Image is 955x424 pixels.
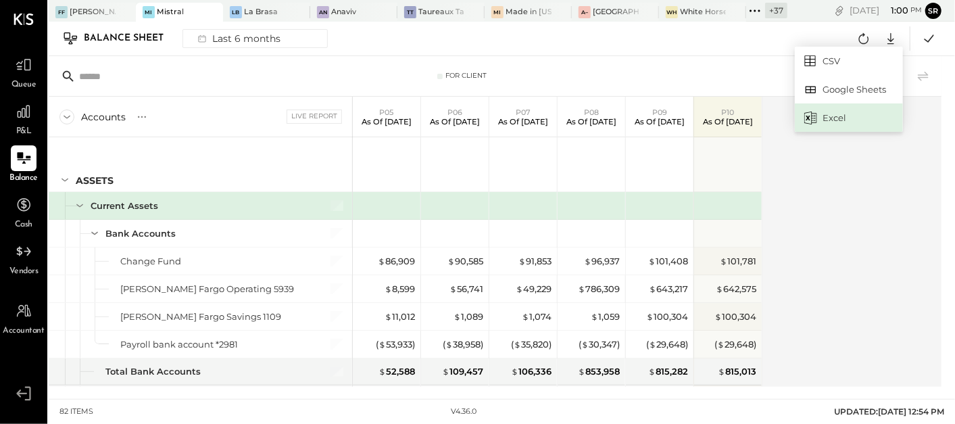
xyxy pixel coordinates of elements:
[649,283,656,294] span: $
[76,174,114,187] div: ASSETS
[418,7,464,18] div: Taureaux Tavern
[11,79,36,91] span: Queue
[430,117,480,126] p: As of [DATE]
[385,311,392,322] span: $
[445,71,487,80] div: For Client
[404,6,416,18] div: TT
[143,6,155,18] div: Mi
[1,52,47,91] a: Queue
[385,310,415,323] div: 11,012
[648,256,656,266] span: $
[442,366,449,377] span: $
[850,4,922,17] div: [DATE]
[378,365,415,378] div: 52,588
[70,7,116,18] div: [PERSON_NAME], LLC
[1,298,47,337] a: Accountant
[720,255,756,268] div: 101,781
[714,311,722,322] span: $
[378,255,415,268] div: 86,909
[385,283,392,294] span: $
[765,3,787,18] div: + 37
[579,338,620,351] div: ( 30,347 )
[566,117,616,126] p: As of [DATE]
[16,126,32,138] span: P&L
[59,406,93,417] div: 82 items
[648,366,656,377] span: $
[120,283,294,296] div: [PERSON_NAME] Fargo Operating 5939
[635,117,685,126] p: As of [DATE]
[881,4,908,17] span: 1 : 00
[516,108,531,117] span: P07
[182,29,328,48] button: Last 6 months
[584,255,620,268] div: 96,937
[15,219,32,231] span: Cash
[445,339,453,350] span: $
[378,339,386,350] span: $
[449,283,483,296] div: 56,741
[378,256,385,266] span: $
[1,99,47,138] a: P&L
[578,365,620,378] div: 853,958
[716,283,756,296] div: 642,575
[578,283,585,294] span: $
[581,339,589,350] span: $
[834,406,944,417] span: UPDATED: [DATE] 12:54 PM
[518,255,552,268] div: 91,853
[516,283,552,296] div: 49,229
[105,227,176,240] div: Bank Accounts
[649,339,656,350] span: $
[447,108,462,117] span: P06
[451,406,476,417] div: v 4.36.0
[648,365,688,378] div: 815,282
[9,172,38,185] span: Balance
[516,283,523,294] span: $
[680,7,726,18] div: White Horse Tavern
[833,3,846,18] div: copy link
[652,108,667,117] span: P09
[718,365,756,378] div: 815,013
[714,338,756,351] div: ( 29,648 )
[454,310,483,323] div: 1,089
[717,339,725,350] span: $
[55,6,68,18] div: FF
[120,310,281,323] div: [PERSON_NAME] Fargo Savings 1109
[442,365,483,378] div: 109,457
[157,7,184,18] div: Mistral
[3,325,45,337] span: Accountant
[718,366,725,377] span: $
[579,6,591,18] div: A–
[720,256,727,266] span: $
[511,338,552,351] div: ( 35,820 )
[514,339,521,350] span: $
[648,255,688,268] div: 101,408
[1,192,47,231] a: Cash
[120,338,238,351] div: Payroll bank account *2981
[91,199,158,212] div: Current Assets
[447,256,455,266] span: $
[81,110,126,124] div: Accounts
[1,145,47,185] a: Balance
[795,47,903,75] a: CSV
[578,283,620,296] div: 786,309
[9,266,39,278] span: Vendors
[498,117,548,126] p: As of [DATE]
[317,6,329,18] div: An
[646,338,688,351] div: ( 29,648 )
[491,6,504,18] div: Mi
[703,117,753,126] p: As of [DATE]
[716,283,723,294] span: $
[105,365,201,378] div: Total Bank Accounts
[795,75,903,103] div: Google Sheets
[591,310,620,323] div: 1,059
[443,338,483,351] div: ( 38,958 )
[593,7,639,18] div: [GEOGRAPHIC_DATA] – [GEOGRAPHIC_DATA]
[591,311,598,322] span: $
[331,7,356,18] div: Anaviv
[511,366,518,377] span: $
[454,311,461,322] span: $
[447,255,483,268] div: 90,585
[666,6,678,18] div: WH
[649,283,688,296] div: 643,217
[230,6,242,18] div: LB
[190,30,286,47] div: Last 6 months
